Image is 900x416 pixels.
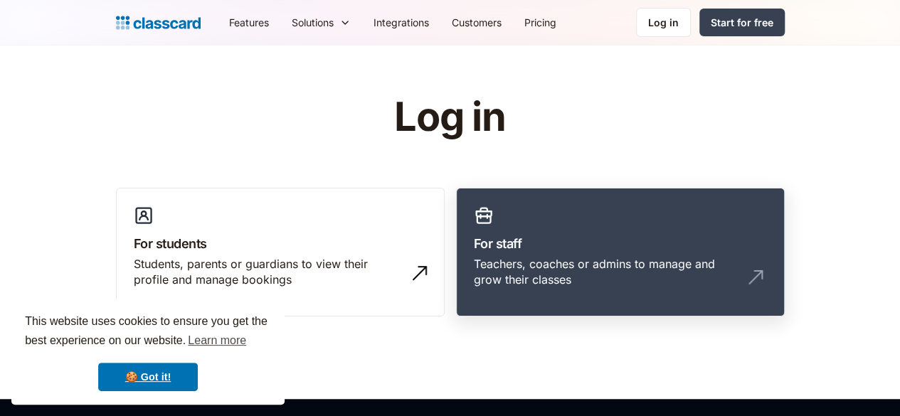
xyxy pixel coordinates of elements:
[218,6,280,38] a: Features
[474,256,738,288] div: Teachers, coaches or admins to manage and grow their classes
[711,15,773,30] div: Start for free
[280,6,362,38] div: Solutions
[474,234,767,253] h3: For staff
[11,299,285,405] div: cookieconsent
[224,95,676,139] h1: Log in
[636,8,691,37] a: Log in
[134,234,427,253] h3: For students
[25,313,271,351] span: This website uses cookies to ensure you get the best experience on our website.
[440,6,513,38] a: Customers
[134,256,398,288] div: Students, parents or guardians to view their profile and manage bookings
[362,6,440,38] a: Integrations
[98,363,198,391] a: dismiss cookie message
[648,15,679,30] div: Log in
[456,188,785,317] a: For staffTeachers, coaches or admins to manage and grow their classes
[116,13,201,33] a: home
[116,188,445,317] a: For studentsStudents, parents or guardians to view their profile and manage bookings
[186,330,248,351] a: learn more about cookies
[292,15,334,30] div: Solutions
[513,6,568,38] a: Pricing
[699,9,785,36] a: Start for free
